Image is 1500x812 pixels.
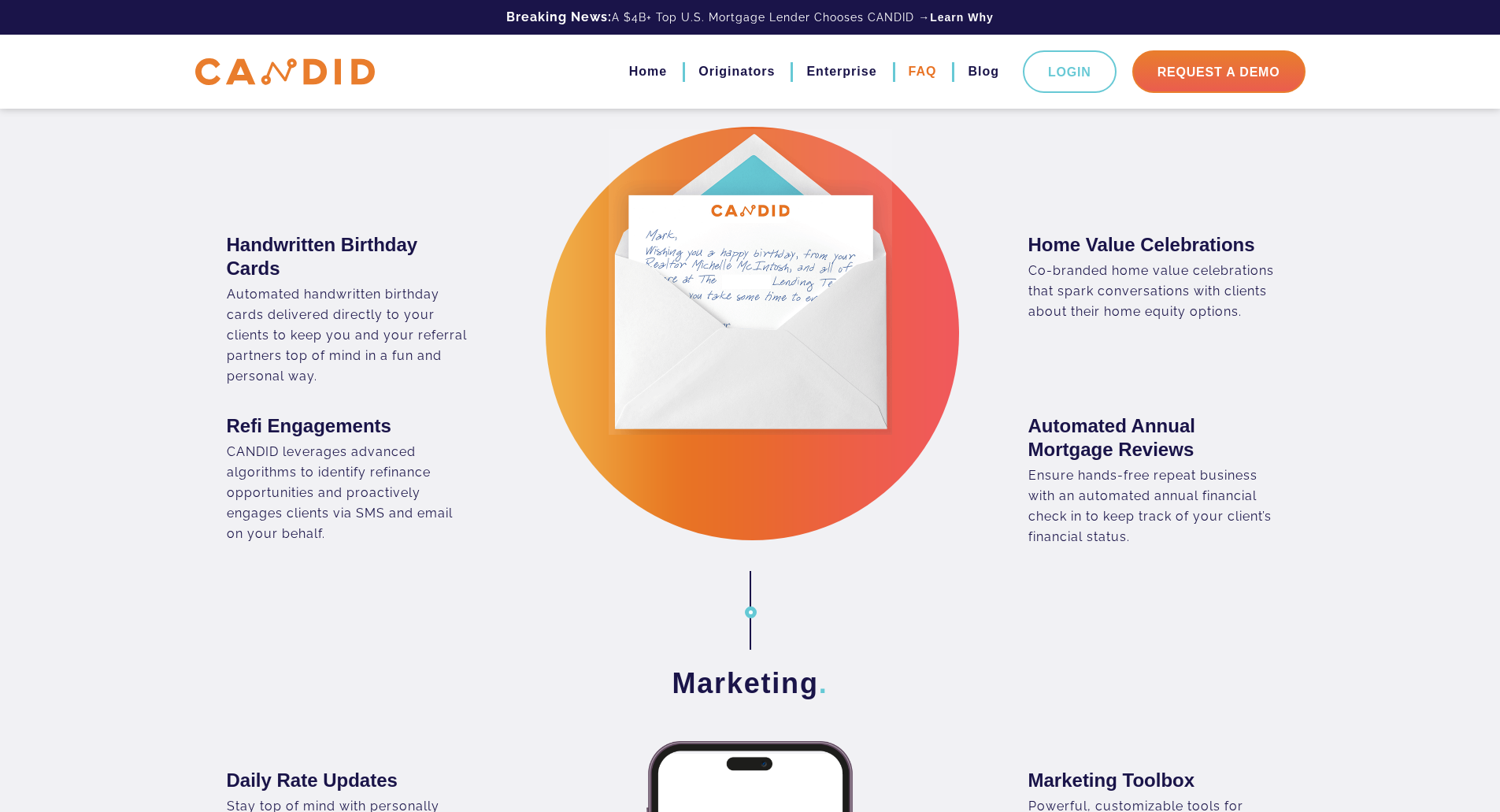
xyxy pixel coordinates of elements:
[1028,261,1274,322] div: Co-branded home value celebrations that spark conversations with clients about their home equity ...
[1028,414,1274,462] h3: Automated Annual Mortgage Reviews
[1028,465,1274,547] div: Ensure hands-free repeat business with an automated annual financial check in to keep track of yo...
[1028,233,1274,257] h3: Home Value Celebrations
[227,442,472,544] div: CANDID leverages advanced algorithms to identify refinance opportunities and proactively engages ...
[698,58,775,85] a: Originators
[819,667,828,699] span: .
[1028,769,1274,792] h3: Marketing Toolbox
[629,58,667,85] a: Home
[1023,50,1117,93] a: Login
[227,414,472,438] h3: Refi Engagements
[930,9,994,25] a: Learn Why
[506,9,612,24] b: Breaking News:
[968,58,999,85] a: Blog
[195,58,375,86] img: CANDID APP
[1132,50,1306,93] a: Request A Demo
[227,666,1274,702] h3: Marketing
[909,58,937,85] a: FAQ
[227,284,472,387] div: Automated handwritten birthday cards delivered directly to your clients to keep you and your refe...
[227,233,472,280] h3: Handwritten Birthday Cards
[806,58,876,85] a: Enterprise
[609,129,892,435] img: Post Closing
[227,769,472,792] h3: Daily Rate Updates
